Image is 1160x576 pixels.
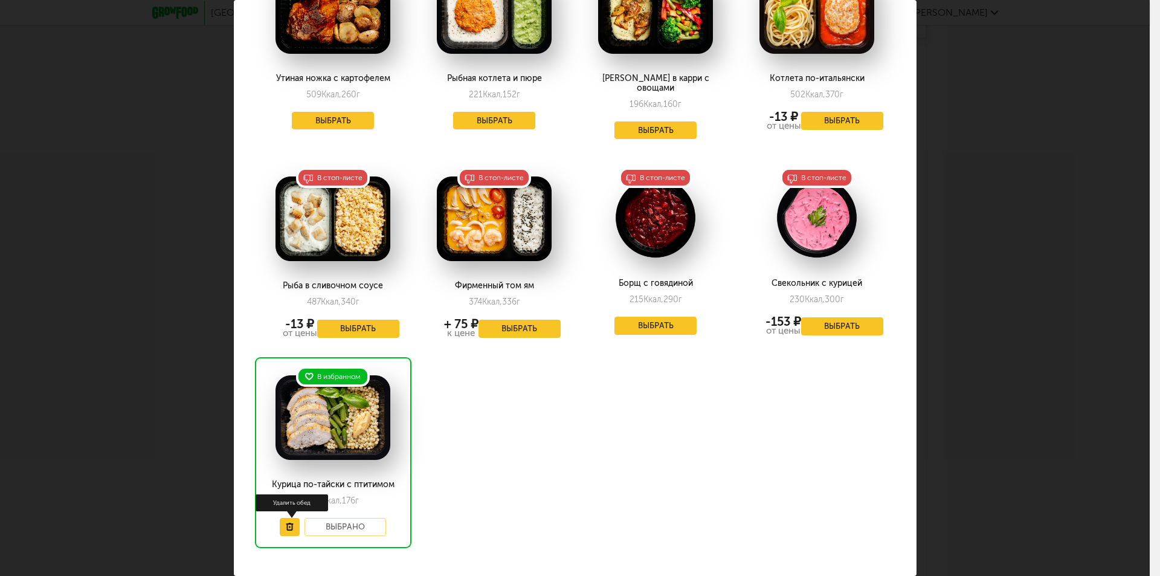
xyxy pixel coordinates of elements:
div: Свекольник с курицей [750,279,883,288]
span: Ккал, [321,297,341,307]
span: г [840,294,844,305]
span: г [678,99,681,109]
div: Рыбная котлета и пюре [428,74,560,83]
div: 230 300 [790,294,844,305]
button: Выбрать [478,320,561,338]
button: Выбрать [614,121,697,140]
div: -13 ₽ [283,319,317,329]
div: 487 340 [307,297,359,307]
div: Курица по-тайски с птитимом [266,480,399,490]
div: 509 260 [306,89,360,100]
span: г [356,89,360,100]
span: Ккал, [321,89,341,100]
img: big_UJ6eXCyCrJ1P9zEK.png [437,176,552,261]
img: big_N6rXserNhu5ccCnH.png [759,176,874,259]
div: 502 370 [790,89,843,100]
div: -13 ₽ [767,112,801,121]
div: [PERSON_NAME] в карри с овощами [589,74,721,93]
div: -153 ₽ [765,317,801,326]
div: от цены [283,329,317,338]
span: Ккал, [482,297,502,307]
div: В стоп-листе [780,167,854,188]
img: big_z4cIIS1CBaw5xjx6.png [275,375,390,460]
div: 215 290 [630,294,682,305]
div: 374 336 [469,297,520,307]
div: + 75 ₽ [444,319,478,329]
button: Выбрать [801,317,883,335]
div: от цены [767,121,801,131]
div: В стоп-листе [457,167,531,188]
div: 330 176 [307,496,359,506]
span: г [355,496,359,506]
div: к цене [444,329,478,338]
div: от цены [765,326,801,335]
button: Выбрать [614,317,697,335]
div: 221 152 [469,89,520,100]
span: Ккал, [322,496,342,506]
div: В стоп-листе [619,167,692,188]
span: г [356,297,359,307]
img: big_0N22yhtAei7Hh1Jh.png [598,176,713,259]
span: Ккал, [805,89,825,100]
div: В стоп-листе [296,167,370,188]
button: Выбрать [292,112,374,130]
button: Выбрать [453,112,535,130]
button: Выбрать [317,320,399,338]
span: г [678,294,682,305]
img: big_ejCNGcBlYKvKiHjS.png [275,176,390,261]
div: Рыба в сливочном соусе [266,281,399,291]
span: г [840,89,843,100]
div: Котлета по-итальянски [750,74,883,83]
span: г [517,89,520,100]
span: Ккал, [805,294,825,305]
button: Выбрать [801,112,883,130]
span: Ккал, [643,99,663,109]
span: г [517,297,520,307]
div: В избранном [296,366,370,387]
span: Ккал, [483,89,503,100]
span: Ккал, [643,294,663,305]
div: 196 160 [630,99,681,109]
div: Борщ с говядиной [589,279,721,288]
div: Утиная ножка с картофелем [266,74,399,83]
div: Фирменный том ям [428,281,560,291]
